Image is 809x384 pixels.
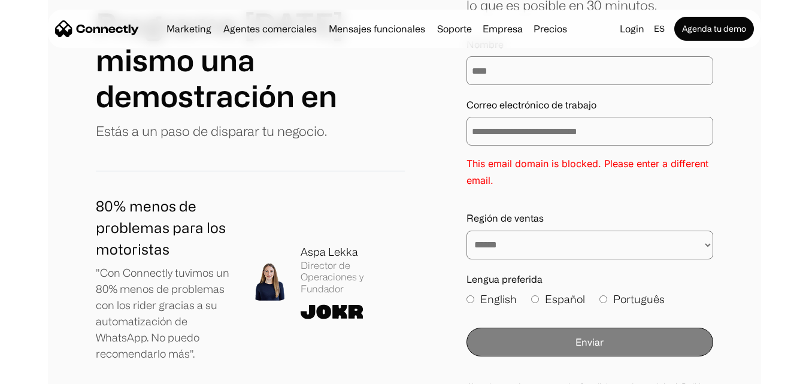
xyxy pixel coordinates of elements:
a: Marketing [162,24,216,34]
aside: Language selected: Español [12,362,72,380]
label: English [466,291,517,307]
p: Estás a un paso de disparar tu negocio. [96,121,327,141]
div: es [654,20,665,37]
div: Director de Operaciones y Fundador [301,260,404,295]
a: Soporte [432,24,477,34]
h1: 80% menos de problemas para los motoristas [96,195,231,260]
div: es [649,20,672,37]
a: home [55,20,139,38]
label: Português [599,291,665,307]
button: Enviar [466,328,713,356]
label: Correo electrónico de trabajo [466,99,713,111]
input: English [466,295,474,303]
ul: Language list [24,363,72,380]
input: Português [599,295,607,303]
label: Español [531,291,585,307]
p: "Con Connectly tuvimos un 80% menos de problemas con los rider gracias a su automatización de Wha... [96,265,231,362]
h1: Programe [DATE] mismo una demostración en [96,6,405,114]
div: Aspa Lekka [301,244,404,260]
a: Login [615,20,649,37]
label: Lengua preferida [466,274,713,285]
label: Región de ventas [466,213,713,224]
input: Español [531,295,539,303]
a: Precios [529,24,572,34]
a: Agenda tu demo [674,17,754,41]
a: Mensajes funcionales [324,24,430,34]
div: Empresa [483,20,523,37]
a: Agentes comerciales [219,24,322,34]
div: Empresa [479,20,526,37]
p: This email domain is blocked. Please enter a different email. [466,155,713,189]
